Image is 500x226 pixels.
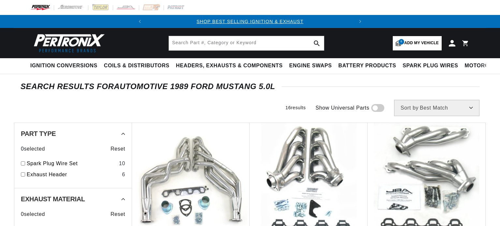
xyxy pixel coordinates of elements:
[399,58,461,73] summary: Spark Plug Wires
[403,62,458,69] span: Spark Plug Wires
[21,145,45,153] span: 0 selected
[394,100,479,116] select: Sort by
[393,36,442,50] a: 6Add my vehicle
[197,19,303,24] a: SHOP BEST SELLING IGNITION & EXHAUST
[404,40,439,46] span: Add my vehicle
[133,15,146,28] button: Translation missing: en.sections.announcements.previous_announcement
[21,196,85,202] span: Exhaust Material
[119,159,125,168] div: 10
[286,58,335,73] summary: Engine Swaps
[30,58,101,73] summary: Ignition Conversions
[146,18,354,25] div: 1 of 2
[110,210,125,219] span: Reset
[146,18,354,25] div: Announcement
[286,105,306,110] span: 16 results
[399,39,404,45] span: 6
[101,58,173,73] summary: Coils & Distributors
[30,32,105,54] img: Pertronix
[30,62,97,69] span: Ignition Conversions
[335,58,399,73] summary: Battery Products
[173,58,286,73] summary: Headers, Exhausts & Components
[21,83,479,90] div: SEARCH RESULTS FOR Automotive 1989 Ford Mustang 5.0L
[27,170,119,179] a: Exhaust Header
[104,62,169,69] span: Coils & Distributors
[289,62,332,69] span: Engine Swaps
[169,36,324,50] input: Search Part #, Category or Keyword
[316,104,369,112] span: Show Universal Parts
[110,145,125,153] span: Reset
[310,36,324,50] button: search button
[122,170,125,179] div: 6
[338,62,396,69] span: Battery Products
[354,15,367,28] button: Translation missing: en.sections.announcements.next_announcement
[176,62,283,69] span: Headers, Exhausts & Components
[21,210,45,219] span: 0 selected
[14,15,486,28] slideshow-component: Translation missing: en.sections.announcements.announcement_bar
[401,105,419,111] span: Sort by
[27,159,116,168] a: Spark Plug Wire Set
[21,130,56,137] span: Part Type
